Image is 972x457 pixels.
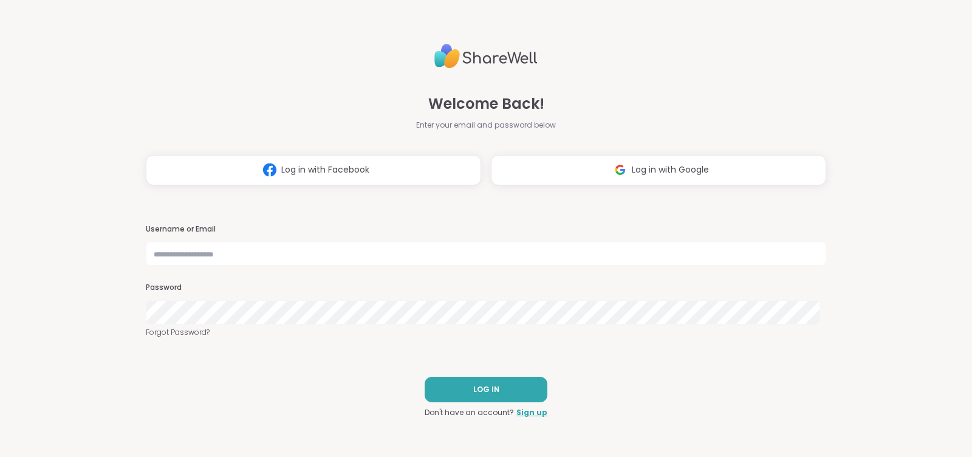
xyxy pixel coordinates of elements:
[425,407,514,418] span: Don't have an account?
[491,155,826,185] button: Log in with Google
[146,327,826,338] a: Forgot Password?
[281,163,369,176] span: Log in with Facebook
[473,384,499,395] span: LOG IN
[428,93,544,115] span: Welcome Back!
[434,39,538,74] img: ShareWell Logo
[146,283,826,293] h3: Password
[516,407,547,418] a: Sign up
[146,224,826,235] h3: Username or Email
[258,159,281,181] img: ShareWell Logomark
[609,159,632,181] img: ShareWell Logomark
[425,377,547,402] button: LOG IN
[416,120,556,131] span: Enter your email and password below
[632,163,709,176] span: Log in with Google
[146,155,481,185] button: Log in with Facebook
